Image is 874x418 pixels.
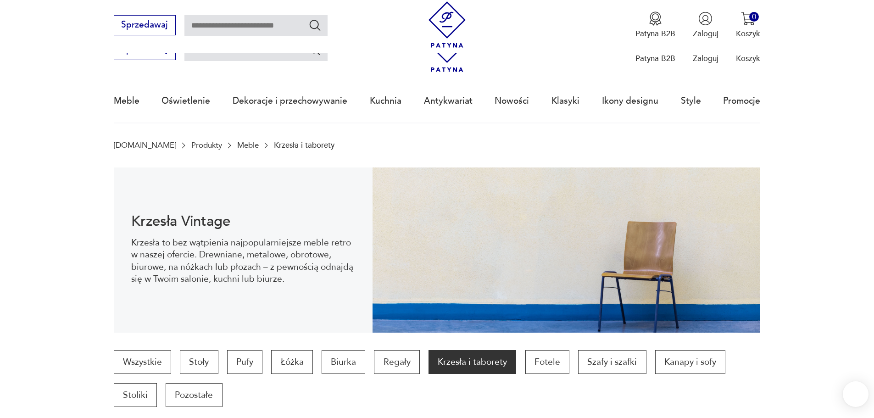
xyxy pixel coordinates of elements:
a: Fotele [525,350,569,374]
img: Ikonka użytkownika [698,11,713,26]
div: 0 [749,12,759,22]
button: Patyna B2B [635,11,675,39]
p: Koszyk [736,53,760,64]
a: Klasyki [551,80,579,122]
a: Produkty [191,141,222,150]
p: Zaloguj [693,53,718,64]
p: Koszyk [736,28,760,39]
a: Stoły [180,350,218,374]
img: Ikona koszyka [741,11,755,26]
p: Zaloguj [693,28,718,39]
a: Antykwariat [424,80,473,122]
a: Pozostałe [166,383,222,407]
a: Dekoracje i przechowywanie [233,80,347,122]
iframe: Smartsupp widget button [843,381,868,407]
a: Style [681,80,701,122]
a: Kanapy i sofy [655,350,725,374]
p: Krzesła i taborety [274,141,334,150]
a: Ikona medaluPatyna B2B [635,11,675,39]
p: Krzesła to bez wątpienia najpopularniejsze meble retro w naszej ofercie. Drewniane, metalowe, obr... [131,237,355,285]
a: Oświetlenie [161,80,210,122]
a: Ikony designu [602,80,658,122]
a: Szafy i szafki [578,350,646,374]
img: Ikona medalu [648,11,662,26]
button: 0Koszyk [736,11,760,39]
h1: Krzesła Vintage [131,215,355,228]
a: Regały [374,350,419,374]
a: Nowości [495,80,529,122]
img: Patyna - sklep z meblami i dekoracjami vintage [424,1,470,48]
a: Sprzedawaj [114,22,176,29]
a: Kuchnia [370,80,401,122]
a: Stoliki [114,383,157,407]
a: Meble [114,80,139,122]
a: Krzesła i taborety [429,350,516,374]
img: bc88ca9a7f9d98aff7d4658ec262dcea.jpg [373,167,761,333]
button: Sprzedawaj [114,15,176,35]
p: Patyna B2B [635,53,675,64]
a: Biurka [322,350,365,374]
a: Meble [237,141,259,150]
a: Pufy [227,350,262,374]
p: Patyna B2B [635,28,675,39]
button: Szukaj [308,43,322,56]
a: Sprzedawaj [114,47,176,54]
a: Łóżka [271,350,312,374]
button: Szukaj [308,18,322,32]
a: Wszystkie [114,350,171,374]
button: Zaloguj [693,11,718,39]
a: Promocje [723,80,760,122]
a: [DOMAIN_NAME] [114,141,176,150]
